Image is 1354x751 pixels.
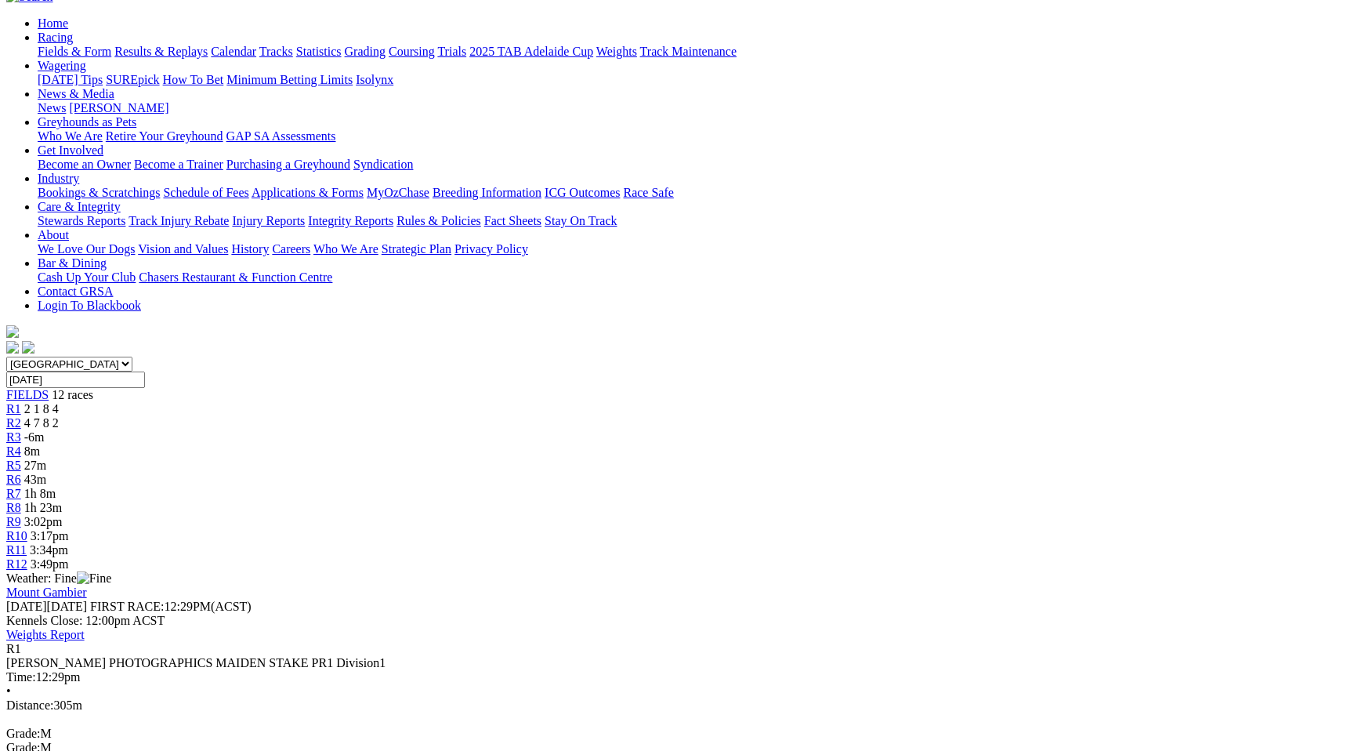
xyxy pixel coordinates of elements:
[396,214,481,227] a: Rules & Policies
[139,270,332,284] a: Chasers Restaurant & Function Centre
[24,515,63,528] span: 3:02pm
[38,45,1348,59] div: Racing
[6,430,21,444] a: R3
[38,101,1348,115] div: News & Media
[24,402,59,415] span: 2 1 8 4
[6,325,19,338] img: logo-grsa-white.png
[106,129,223,143] a: Retire Your Greyhound
[545,214,617,227] a: Stay On Track
[6,543,27,557] a: R11
[38,214,125,227] a: Stewards Reports
[163,73,224,86] a: How To Bet
[356,73,393,86] a: Isolynx
[6,515,21,528] a: R9
[433,186,541,199] a: Breeding Information
[38,299,141,312] a: Login To Blackbook
[437,45,466,58] a: Trials
[31,529,69,542] span: 3:17pm
[6,341,19,354] img: facebook.svg
[90,600,164,613] span: FIRST RACE:
[24,459,46,472] span: 27m
[69,101,168,114] a: [PERSON_NAME]
[31,557,69,571] span: 3:49pm
[38,242,1348,256] div: About
[6,529,27,542] a: R10
[138,242,228,256] a: Vision and Values
[38,45,111,58] a: Fields & Form
[6,727,41,740] span: Grade:
[38,242,135,256] a: We Love Our Dogs
[129,214,229,227] a: Track Injury Rebate
[38,101,66,114] a: News
[38,158,131,171] a: Become an Owner
[6,487,21,500] a: R7
[382,242,451,256] a: Strategic Plan
[38,256,107,270] a: Bar & Dining
[226,158,350,171] a: Purchasing a Greyhound
[6,656,1348,670] div: [PERSON_NAME] PHOTOGRAPHICS MAIDEN STAKE PR1 Division1
[38,129,1348,143] div: Greyhounds as Pets
[38,73,103,86] a: [DATE] Tips
[24,416,59,430] span: 4 7 8 2
[545,186,620,199] a: ICG Outcomes
[6,586,87,599] a: Mount Gambier
[38,172,79,185] a: Industry
[6,670,36,684] span: Time:
[6,473,21,486] a: R6
[6,444,21,458] a: R4
[38,228,69,241] a: About
[6,600,87,613] span: [DATE]
[24,444,40,458] span: 8m
[38,186,160,199] a: Bookings & Scratchings
[469,45,593,58] a: 2025 TAB Adelaide Cup
[6,402,21,415] a: R1
[106,73,159,86] a: SUREpick
[454,242,528,256] a: Privacy Policy
[6,388,49,401] a: FIELDS
[38,16,68,30] a: Home
[6,698,53,712] span: Distance:
[313,242,378,256] a: Who We Are
[24,487,56,500] span: 1h 8m
[134,158,223,171] a: Become a Trainer
[38,200,121,213] a: Care & Integrity
[6,501,21,514] a: R8
[6,642,21,655] span: R1
[232,214,305,227] a: Injury Reports
[38,158,1348,172] div: Get Involved
[353,158,413,171] a: Syndication
[211,45,256,58] a: Calendar
[252,186,364,199] a: Applications & Forms
[6,614,1348,628] div: Kennels Close: 12:00pm ACST
[6,600,47,613] span: [DATE]
[640,45,737,58] a: Track Maintenance
[22,341,34,354] img: twitter.svg
[272,242,310,256] a: Careers
[38,31,73,44] a: Racing
[38,214,1348,228] div: Care & Integrity
[6,416,21,430] a: R2
[52,388,93,401] span: 12 races
[163,186,248,199] a: Schedule of Fees
[38,59,86,72] a: Wagering
[30,543,68,557] span: 3:34pm
[6,628,85,641] a: Weights Report
[296,45,342,58] a: Statistics
[6,459,21,472] a: R5
[38,270,136,284] a: Cash Up Your Club
[226,129,336,143] a: GAP SA Assessments
[6,557,27,571] a: R12
[259,45,293,58] a: Tracks
[90,600,252,613] span: 12:29PM(ACST)
[24,473,46,486] span: 43m
[6,372,145,388] input: Select date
